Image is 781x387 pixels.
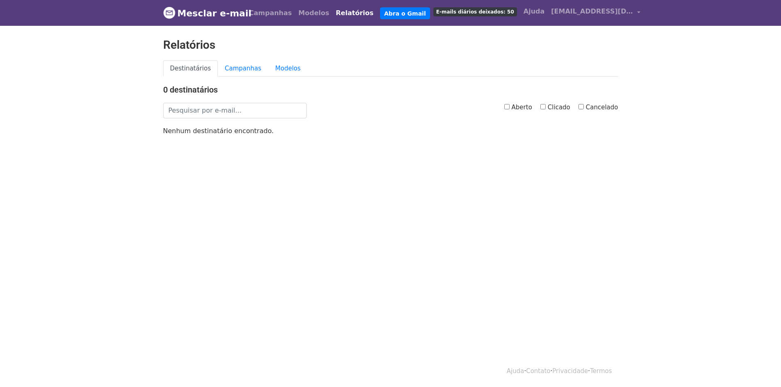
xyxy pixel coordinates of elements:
[384,10,426,16] font: Abra o Gmail
[163,38,215,52] font: Relatórios
[551,7,679,15] font: [EMAIL_ADDRESS][DOMAIN_NAME]
[163,127,274,135] font: Nenhum destinatário encontrado.
[578,104,584,109] input: Cancelado
[163,5,239,22] a: Mesclar e-mail
[504,104,510,109] input: Aberto
[590,367,612,375] a: Termos
[380,7,430,20] a: Abra o Gmail
[740,348,781,387] iframe: Chat Widget
[163,103,307,118] input: Pesquisar por e-mail...
[552,367,588,375] a: Privacidade
[512,104,532,111] font: Aberto
[548,104,570,111] font: Clicado
[225,65,261,72] font: Campanhas
[586,104,618,111] font: Cancelado
[740,348,781,387] div: Widget de chat
[551,367,553,375] font: ·
[548,3,644,23] a: [EMAIL_ADDRESS][DOMAIN_NAME]
[540,104,546,109] input: Clicado
[430,3,520,20] a: E-mails diários deixados: 50
[507,367,524,375] a: Ajuda
[246,5,295,21] a: Campanhas
[336,9,373,17] font: Relatórios
[170,65,211,72] font: Destinatários
[163,60,218,77] a: Destinatários
[249,9,292,17] font: Campanhas
[163,85,218,95] font: 0 destinatários
[178,8,252,18] font: Mesclar e-mail
[275,65,301,72] font: Modelos
[520,3,548,20] a: Ajuda
[218,60,268,77] a: Campanhas
[588,367,590,375] font: ·
[526,367,550,375] a: Contato
[163,7,175,19] img: Logotipo do MergeMail
[268,60,307,77] a: Modelos
[295,5,332,21] a: Modelos
[332,5,377,21] a: Relatórios
[524,367,526,375] font: ·
[298,9,329,17] font: Modelos
[436,9,514,15] font: E-mails diários deixados: 50
[524,7,545,15] font: Ajuda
